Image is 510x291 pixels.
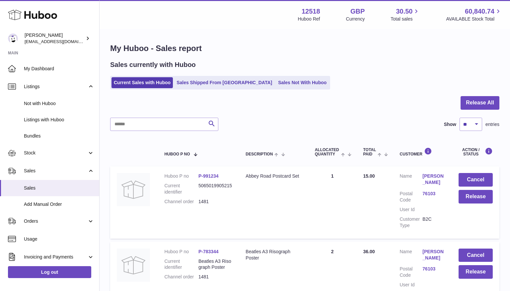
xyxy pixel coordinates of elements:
[396,7,412,16] span: 30.50
[400,216,422,229] dt: Customer Type
[446,16,502,22] span: AVAILABLE Stock Total
[308,166,357,238] td: 1
[164,183,198,195] dt: Current identifier
[363,148,376,156] span: Total paid
[400,173,422,187] dt: Name
[24,150,87,156] span: Stock
[174,77,274,88] a: Sales Shipped From [GEOGRAPHIC_DATA]
[198,249,219,254] a: P-783344
[459,190,493,204] button: Release
[391,16,420,22] span: Total sales
[400,206,422,213] dt: User Id
[164,199,198,205] dt: Channel order
[164,249,198,255] dt: Huboo P no
[444,121,456,128] label: Show
[24,201,94,207] span: Add Manual Order
[24,66,94,72] span: My Dashboard
[164,274,198,280] dt: Channel order
[422,191,445,197] a: 76103
[110,60,196,69] h2: Sales currently with Huboo
[164,152,190,156] span: Huboo P no
[315,148,339,156] span: ALLOCATED Quantity
[24,254,87,260] span: Invoicing and Payments
[302,7,320,16] strong: 12518
[276,77,329,88] a: Sales Not With Huboo
[8,266,91,278] a: Log out
[24,84,87,90] span: Listings
[422,266,445,272] a: 76103
[459,249,493,262] button: Cancel
[24,100,94,107] span: Not with Huboo
[24,236,94,242] span: Usage
[363,249,375,254] span: 36.00
[24,117,94,123] span: Listings with Huboo
[459,173,493,187] button: Cancel
[246,249,301,261] div: Beatles A3 Risograph Poster
[459,265,493,279] button: Release
[400,147,445,156] div: Customer
[422,249,445,261] a: [PERSON_NAME]
[246,152,273,156] span: Description
[198,274,232,280] dd: 1481
[24,168,87,174] span: Sales
[24,218,87,224] span: Orders
[446,7,502,22] a: 60,840.74 AVAILABLE Stock Total
[459,147,493,156] div: Action / Status
[198,183,232,195] dd: 5065019905215
[24,185,94,191] span: Sales
[298,16,320,22] div: Huboo Ref
[346,16,365,22] div: Currency
[117,249,150,282] img: no-photo.jpg
[8,33,18,43] img: caitlin@fancylamp.co
[198,173,219,179] a: P-991234
[350,7,365,16] strong: GBP
[465,7,494,16] span: 60,840.74
[422,173,445,186] a: [PERSON_NAME]
[164,173,198,179] dt: Huboo P no
[422,216,445,229] dd: B2C
[164,258,198,271] dt: Current identifier
[117,173,150,206] img: no-photo.jpg
[400,266,422,278] dt: Postal Code
[400,249,422,263] dt: Name
[24,133,94,139] span: Bundles
[461,96,499,110] button: Release All
[110,43,499,54] h1: My Huboo - Sales report
[198,199,232,205] dd: 1481
[391,7,420,22] a: 30.50 Total sales
[111,77,173,88] a: Current Sales with Huboo
[198,258,232,271] dd: Beatles A3 Risograph Poster
[400,282,422,288] dt: User Id
[485,121,499,128] span: entries
[400,191,422,203] dt: Postal Code
[363,173,375,179] span: 15.00
[25,32,84,45] div: [PERSON_NAME]
[246,173,301,179] div: Abbey Road Postcard Set
[25,39,98,44] span: [EMAIL_ADDRESS][DOMAIN_NAME]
